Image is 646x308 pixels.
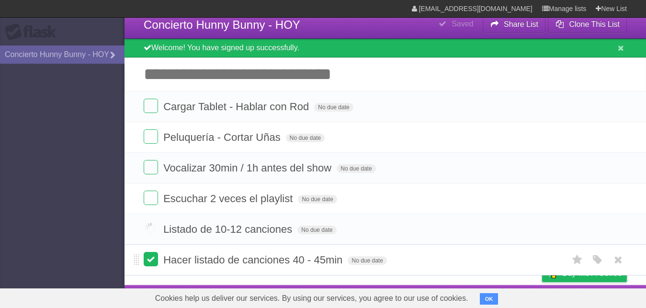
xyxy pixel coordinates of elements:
button: Share List [483,16,546,33]
label: Done [144,221,158,236]
a: Privacy [530,287,555,306]
a: Suggest a feature [567,287,627,306]
span: No due date [298,195,337,204]
span: No due date [297,226,336,234]
span: Escuchar 2 veces el playlist [163,193,295,205]
b: Saved [452,20,473,28]
label: Star task [568,252,587,268]
label: Done [144,129,158,144]
span: No due date [337,164,375,173]
span: Listado de 10-12 canciones [163,223,295,235]
span: Concierto Hunny Bunny - HOY [144,18,300,31]
button: Clone This List [548,16,627,33]
label: Done [144,191,158,205]
label: Done [144,99,158,113]
label: Done [144,252,158,266]
span: Buy me a coffee [562,265,622,282]
span: Cookies help us deliver our services. By using our services, you agree to our use of cookies. [146,289,478,308]
a: Terms [497,287,518,306]
div: Welcome! You have signed up successfully. [125,39,646,57]
button: OK [480,293,499,305]
span: No due date [348,256,386,265]
label: Done [144,160,158,174]
a: About [415,287,435,306]
div: Flask [5,23,62,41]
span: No due date [286,134,325,142]
b: Share List [504,20,538,28]
a: Developers [446,287,485,306]
span: Cargar Tablet - Hablar con Rod [163,101,311,113]
span: Vocalizar 30min / 1h antes del show [163,162,334,174]
span: Hacer listado de canciones 40 - 45min [163,254,345,266]
span: Peluquería - Cortar Uñas [163,131,283,143]
b: Clone This List [569,20,620,28]
span: No due date [314,103,353,112]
